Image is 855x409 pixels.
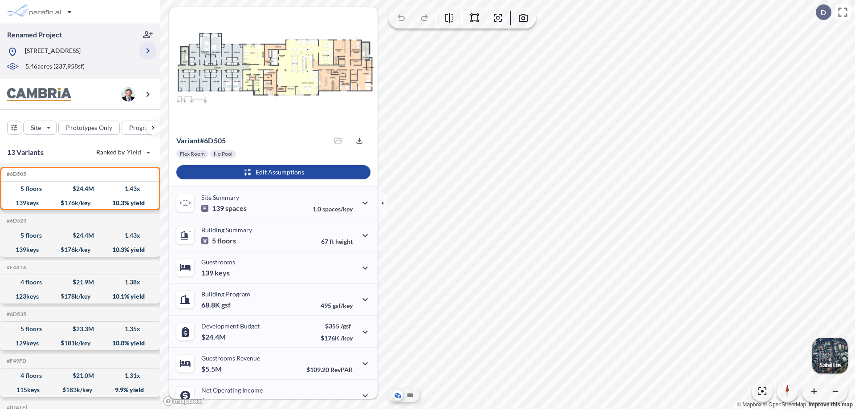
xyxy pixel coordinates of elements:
p: 495 [321,302,353,309]
button: Site [23,121,57,135]
span: spaces/key [322,205,353,213]
span: keys [215,268,230,277]
span: ft [330,238,334,245]
p: 67 [321,238,353,245]
p: $176K [321,334,353,342]
p: Site Summary [201,194,239,201]
p: Building Program [201,290,250,298]
span: Variant [176,136,200,145]
p: [STREET_ADDRESS] [25,46,81,57]
p: 139 [201,204,247,213]
p: Satellite [819,361,841,369]
button: Edit Assumptions [176,165,370,179]
h5: Click to copy the code [5,218,26,224]
a: Improve this map [809,401,853,408]
span: floors [217,236,236,245]
span: gsf [221,300,231,309]
h5: Click to copy the code [5,311,26,317]
p: Guestrooms [201,258,235,266]
span: Yield [127,148,142,157]
p: Development Budget [201,322,260,330]
h5: Click to copy the code [5,171,26,177]
img: Switcher Image [812,338,848,373]
p: D [821,8,826,16]
p: $2.5M [201,397,223,405]
span: gsf/key [333,302,353,309]
p: 13 Variants [7,147,44,158]
p: Net Operating Income [201,386,263,394]
p: $109.20 [306,366,353,373]
h5: Click to copy the code [5,358,26,364]
span: /key [341,334,353,342]
p: $355 [321,322,353,330]
span: spaces [225,204,247,213]
button: Site Plan [405,390,415,401]
a: Mapbox [737,401,761,408]
span: RevPAR [330,366,353,373]
span: height [335,238,353,245]
p: 5.46 acres ( 237,958 sf) [25,62,85,72]
p: Flex Room [180,150,205,158]
p: $24.4M [201,332,227,341]
h5: Click to copy the code [5,264,26,271]
span: /gsf [341,322,351,330]
span: margin [333,398,353,405]
p: 45.0% [315,398,353,405]
p: Program [129,123,154,132]
p: Site [31,123,41,132]
p: $5.5M [201,364,223,373]
button: Aerial View [392,390,403,401]
p: 5 [201,236,236,245]
p: Prototypes Only [66,123,112,132]
img: user logo [121,87,135,101]
p: No Pool [214,150,232,158]
p: Building Summary [201,226,252,234]
button: Program [122,121,170,135]
p: 68.8K [201,300,231,309]
p: Renamed Project [7,30,62,40]
p: # 6d505 [176,136,226,145]
img: BrandImage [7,88,71,101]
button: Switcher ImageSatellite [812,338,848,373]
button: Ranked by Yield [89,145,156,159]
a: OpenStreetMap [763,401,806,408]
p: Edit Assumptions [256,168,304,177]
p: 139 [201,268,230,277]
a: Mapbox homepage [163,396,202,406]
button: Prototypes Only [58,121,120,135]
p: 1.0 [313,205,353,213]
p: Guestrooms Revenue [201,354,260,362]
